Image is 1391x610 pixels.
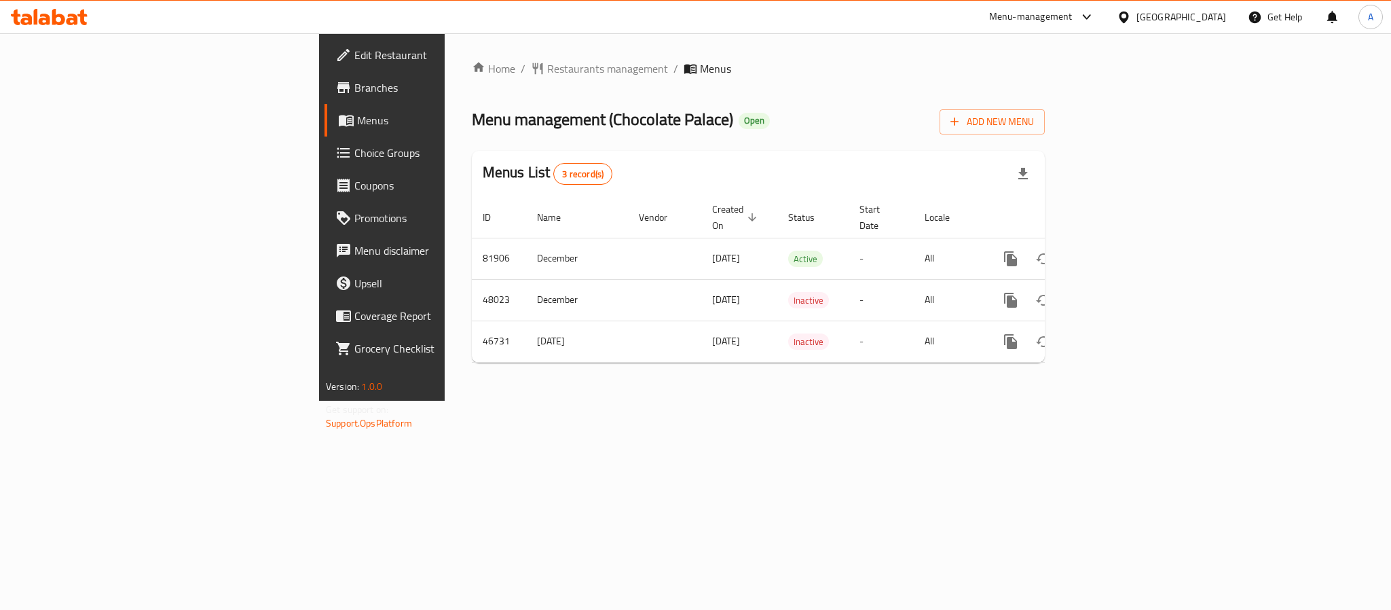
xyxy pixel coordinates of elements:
[483,162,612,185] h2: Menus List
[324,71,551,104] a: Branches
[326,414,412,432] a: Support.OpsPlatform
[849,321,914,362] td: -
[984,197,1136,238] th: Actions
[995,325,1027,358] button: more
[739,115,770,126] span: Open
[788,293,829,308] span: Inactive
[712,201,761,234] span: Created On
[472,60,1045,77] nav: breadcrumb
[526,279,628,321] td: December
[1027,284,1060,317] button: Change Status
[914,238,984,279] td: All
[788,251,823,267] span: Active
[788,209,832,226] span: Status
[324,137,551,169] a: Choice Groups
[354,145,540,161] span: Choice Groups
[324,267,551,300] a: Upsell
[354,308,540,324] span: Coverage Report
[1136,10,1226,24] div: [GEOGRAPHIC_DATA]
[547,60,668,77] span: Restaurants management
[324,300,551,332] a: Coverage Report
[531,60,668,77] a: Restaurants management
[354,79,540,96] span: Branches
[354,243,540,259] span: Menu disclaimer
[925,209,967,226] span: Locale
[324,169,551,202] a: Coupons
[324,104,551,137] a: Menus
[788,292,829,308] div: Inactive
[1027,325,1060,358] button: Change Status
[673,60,678,77] li: /
[859,201,897,234] span: Start Date
[357,112,540,128] span: Menus
[788,334,829,350] div: Inactive
[354,340,540,357] span: Grocery Checklist
[554,168,612,181] span: 3 record(s)
[472,104,733,134] span: Menu management ( Chocolate Palace )
[739,113,770,129] div: Open
[354,177,540,194] span: Coupons
[712,332,740,350] span: [DATE]
[849,238,914,279] td: -
[914,321,984,362] td: All
[553,163,612,185] div: Total records count
[472,197,1136,363] table: enhanced table
[1007,158,1039,190] div: Export file
[324,332,551,365] a: Grocery Checklist
[324,39,551,71] a: Edit Restaurant
[940,109,1045,134] button: Add New Menu
[526,238,628,279] td: December
[989,9,1073,25] div: Menu-management
[324,234,551,267] a: Menu disclaimer
[326,378,359,395] span: Version:
[354,210,540,226] span: Promotions
[354,47,540,63] span: Edit Restaurant
[1027,243,1060,275] button: Change Status
[639,209,685,226] span: Vendor
[1368,10,1373,24] span: A
[537,209,578,226] span: Name
[712,291,740,308] span: [DATE]
[700,60,731,77] span: Menus
[326,401,388,418] span: Get support on:
[788,334,829,350] span: Inactive
[950,113,1034,130] span: Add New Menu
[361,378,382,395] span: 1.0.0
[914,279,984,321] td: All
[995,284,1027,317] button: more
[849,279,914,321] td: -
[324,202,551,234] a: Promotions
[483,209,508,226] span: ID
[526,321,628,362] td: [DATE]
[712,249,740,267] span: [DATE]
[354,275,540,291] span: Upsell
[995,243,1027,275] button: more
